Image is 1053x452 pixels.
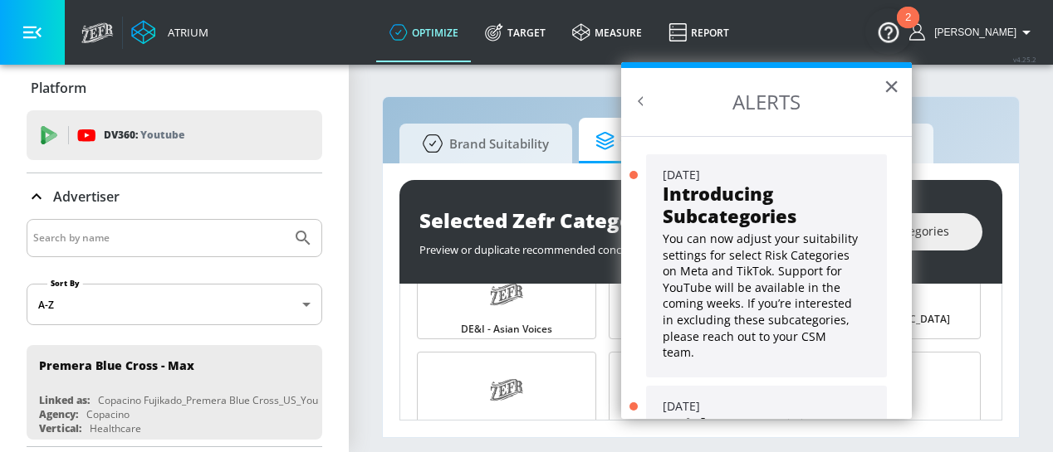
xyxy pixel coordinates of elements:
[909,22,1036,42] button: [PERSON_NAME]
[419,234,743,257] div: Preview or duplicate recommended concepts
[416,124,549,163] span: Brand Suitability
[31,79,86,97] p: Platform
[53,187,120,206] p: Advertiser
[104,126,184,144] p: DV360:
[90,421,141,435] div: Healthcare
[655,2,742,62] a: Report
[595,121,737,161] span: Content Categories
[621,68,912,136] h2: ALERTS
[27,219,322,446] div: Advertiser
[27,345,322,440] div: Premera Blue Cross - MaxLinked as:Copacino Fujikado_Premera Blue Cross_US_YouTube_GoogleAdsAgency...
[865,8,912,55] button: Open Resource Center, 2 new notifications
[98,393,396,407] div: Copacino Fujikado_Premera Blue Cross_US_YouTube_GoogleAds
[131,20,208,45] a: Atrium
[27,110,322,160] div: DV360: Youtube
[39,421,81,435] div: Vertical:
[609,256,788,339] a: DE&I - Black Voices
[417,256,596,339] a: DE&I - Asian Voices
[633,93,649,109] button: Back to Resource Center Home
[663,231,858,361] p: You can now adjust your suitability settings for select Risk Categories on Meta and TikTok. Suppo...
[663,398,870,415] div: [DATE]
[27,284,322,325] div: A-Z
[928,27,1016,38] span: login as: clee@copacino.com
[39,407,78,421] div: Agency:
[419,207,743,234] div: Selected Zefr Categories
[621,62,912,419] div: Resource Center
[663,181,796,227] strong: Introducing Subcategories
[39,393,90,407] div: Linked as:
[27,338,322,446] nav: list of Advertiser
[609,352,788,435] a: DEI - South Asian Voices
[39,357,194,373] div: Premera Blue Cross - Max
[161,25,208,40] div: Atrium
[472,2,559,62] a: Target
[33,227,285,249] input: Search by name
[47,278,83,289] label: Sort By
[27,173,322,220] div: Advertiser
[905,17,911,39] div: 2
[461,324,552,334] span: DE&I - Asian Voices
[27,65,322,111] div: Platform
[140,126,184,143] p: Youtube
[376,2,472,62] a: optimize
[663,167,870,183] div: [DATE]
[884,73,899,100] button: Close
[417,352,596,435] a: DE&I - LatinX Voices
[559,2,655,62] a: measure
[1013,55,1036,64] span: v 4.25.2
[86,407,130,421] div: Copacino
